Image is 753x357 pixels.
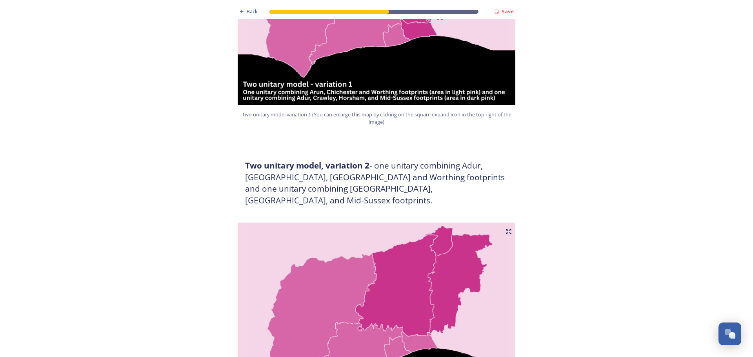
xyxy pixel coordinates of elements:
strong: Two unitary model, variation 2 [245,160,369,171]
strong: Save [502,8,514,15]
button: Open Chat [718,323,741,345]
span: Back [247,8,258,15]
span: Two unitary model variation 1 (You can enlarge this map by clicking on the square expand icon in ... [241,111,512,126]
h3: - one unitary combining Adur, [GEOGRAPHIC_DATA], [GEOGRAPHIC_DATA] and Worthing footprints and on... [245,160,508,206]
